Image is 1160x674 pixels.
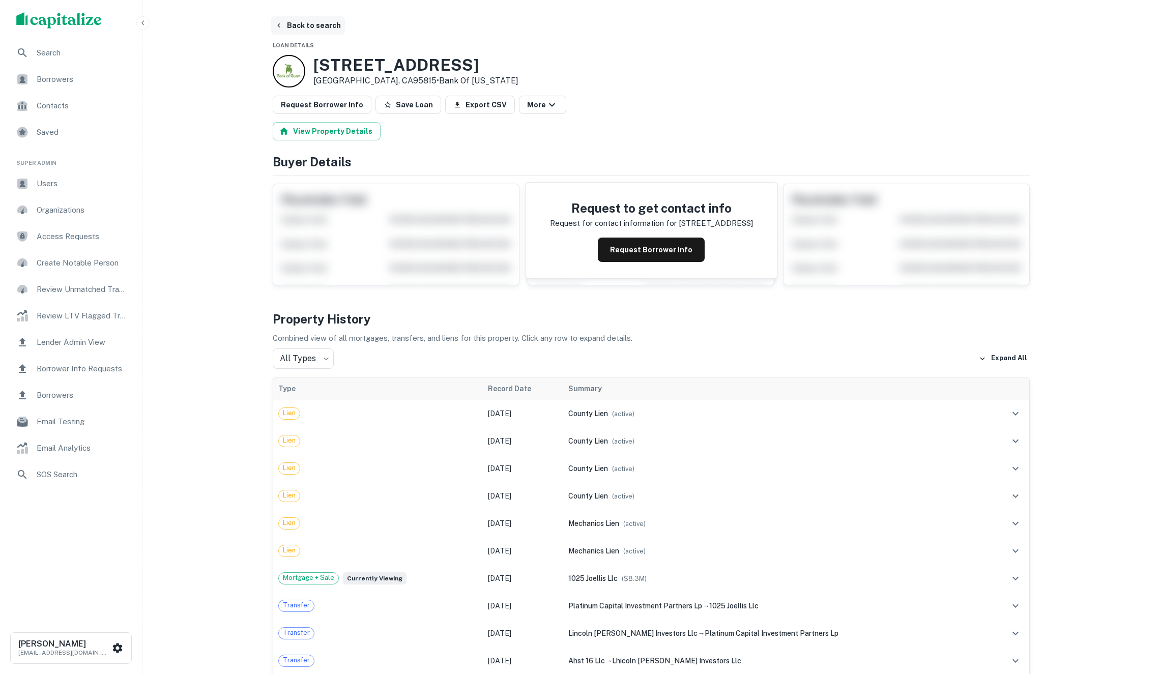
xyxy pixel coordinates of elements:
[568,547,619,555] span: mechanics lien
[273,42,314,48] span: Loan Details
[37,442,128,454] span: Email Analytics
[37,283,128,296] span: Review Unmatched Transactions
[273,348,334,369] div: All Types
[8,330,134,355] a: Lender Admin View
[273,96,371,114] button: Request Borrower Info
[445,96,515,114] button: Export CSV
[1007,597,1024,614] button: expand row
[279,655,314,665] span: Transfer
[568,437,608,445] span: county lien
[279,463,300,473] span: Lien
[8,224,134,249] a: Access Requests
[1007,515,1024,532] button: expand row
[8,41,134,65] div: Search
[16,12,102,28] img: capitalize-logo.png
[10,632,132,664] button: [PERSON_NAME][EMAIL_ADDRESS][DOMAIN_NAME]
[8,67,134,92] a: Borrowers
[483,510,564,537] td: [DATE]
[37,468,128,481] span: SOS Search
[279,408,300,418] span: Lien
[623,547,646,555] span: ( active )
[709,602,759,610] span: 1025 joellis llc
[568,409,608,418] span: county lien
[568,519,619,528] span: mechanics lien
[1007,542,1024,560] button: expand row
[483,592,564,620] td: [DATE]
[563,377,988,400] th: Summary
[1007,487,1024,505] button: expand row
[18,648,110,657] p: [EMAIL_ADDRESS][DOMAIN_NAME]
[279,628,314,638] span: Transfer
[568,574,618,582] span: 1025 joellis llc
[568,492,608,500] span: county lien
[37,230,128,243] span: Access Requests
[439,76,518,85] a: Bank Of [US_STATE]
[37,416,128,428] span: Email Testing
[1007,432,1024,450] button: expand row
[37,336,128,348] span: Lender Admin View
[375,96,441,114] button: Save Loan
[8,383,134,407] a: Borrowers
[483,620,564,647] td: [DATE]
[279,435,300,446] span: Lien
[612,437,634,445] span: ( active )
[8,304,134,328] a: Review LTV Flagged Transactions
[273,377,483,400] th: Type
[8,171,134,196] a: Users
[273,153,1030,171] h4: Buyer Details
[483,565,564,592] td: [DATE]
[8,198,134,222] a: Organizations
[37,389,128,401] span: Borrowers
[37,363,128,375] span: Borrower Info Requests
[273,310,1030,328] h4: Property History
[568,464,608,473] span: county lien
[279,490,300,501] span: Lien
[37,126,128,138] span: Saved
[313,55,518,75] h3: [STREET_ADDRESS]
[8,146,134,171] li: Super Admin
[483,537,564,565] td: [DATE]
[1109,593,1160,641] iframe: Chat Widget
[271,16,345,35] button: Back to search
[279,545,300,555] span: Lien
[8,251,134,275] a: Create Notable Person
[568,628,982,639] div: →
[279,600,314,610] span: Transfer
[8,277,134,302] div: Review Unmatched Transactions
[8,94,134,118] a: Contacts
[705,629,838,637] span: platinum capital investment partners lp
[612,492,634,500] span: ( active )
[37,73,128,85] span: Borrowers
[1007,405,1024,422] button: expand row
[273,122,381,140] button: View Property Details
[568,655,982,666] div: →
[273,332,1030,344] p: Combined view of all mortgages, transfers, and liens for this property. Click any row to expand d...
[483,482,564,510] td: [DATE]
[519,96,566,114] button: More
[18,640,110,648] h6: [PERSON_NAME]
[313,75,518,87] p: [GEOGRAPHIC_DATA], CA95815 •
[976,351,1030,366] button: Expand All
[8,436,134,460] a: Email Analytics
[8,462,134,487] a: SOS Search
[8,120,134,144] a: Saved
[568,629,698,637] span: lincoln [PERSON_NAME] investors llc
[612,657,741,665] span: lhicoln [PERSON_NAME] investors llc
[279,573,338,583] span: Mortgage + Sale
[1007,652,1024,669] button: expand row
[483,377,564,400] th: Record Date
[8,357,134,381] a: Borrower Info Requests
